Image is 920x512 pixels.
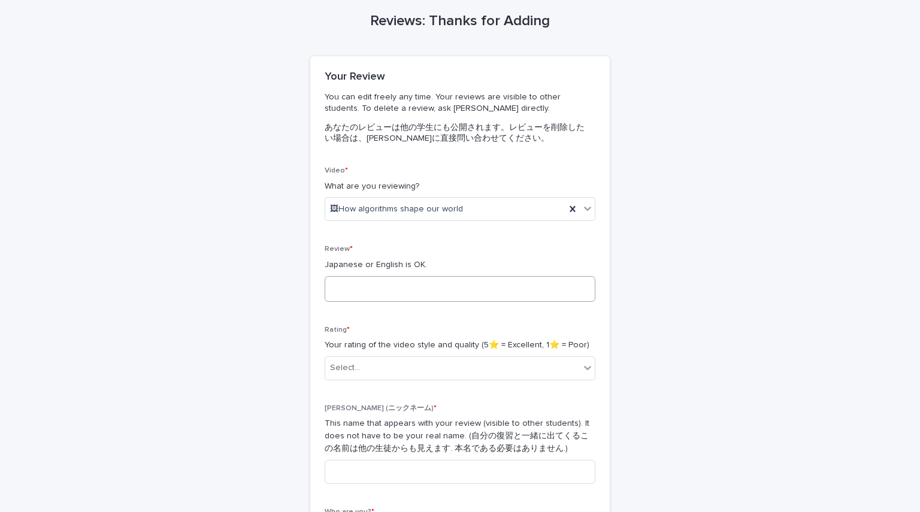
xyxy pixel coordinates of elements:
[330,203,463,216] span: 🖼How algorithms shape our world
[325,246,353,253] span: Review
[325,167,348,174] span: Video
[330,362,360,374] div: Select...
[325,417,595,455] p: This name that appears with your review (visible to other students). It does not have to be your ...
[310,13,610,30] h1: Reviews: Thanks for Adding
[325,405,437,412] span: [PERSON_NAME] (ニックネーム)
[325,122,591,144] p: あなたのレビューは他の学生にも公開されます。レビューを削除したい場合は、[PERSON_NAME]に直接問い合わせてください。
[325,259,595,271] p: Japanese or English is OK.
[325,71,385,84] h2: Your Review
[325,339,595,352] p: Your rating of the video style and quality (5⭐️ = Excellent, 1⭐️ = Poor)
[325,92,591,113] p: You can edit freely any time. Your reviews are visible to other students. To delete a review, ask...
[325,326,350,334] span: Rating
[325,180,595,193] p: What are you reviewing?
